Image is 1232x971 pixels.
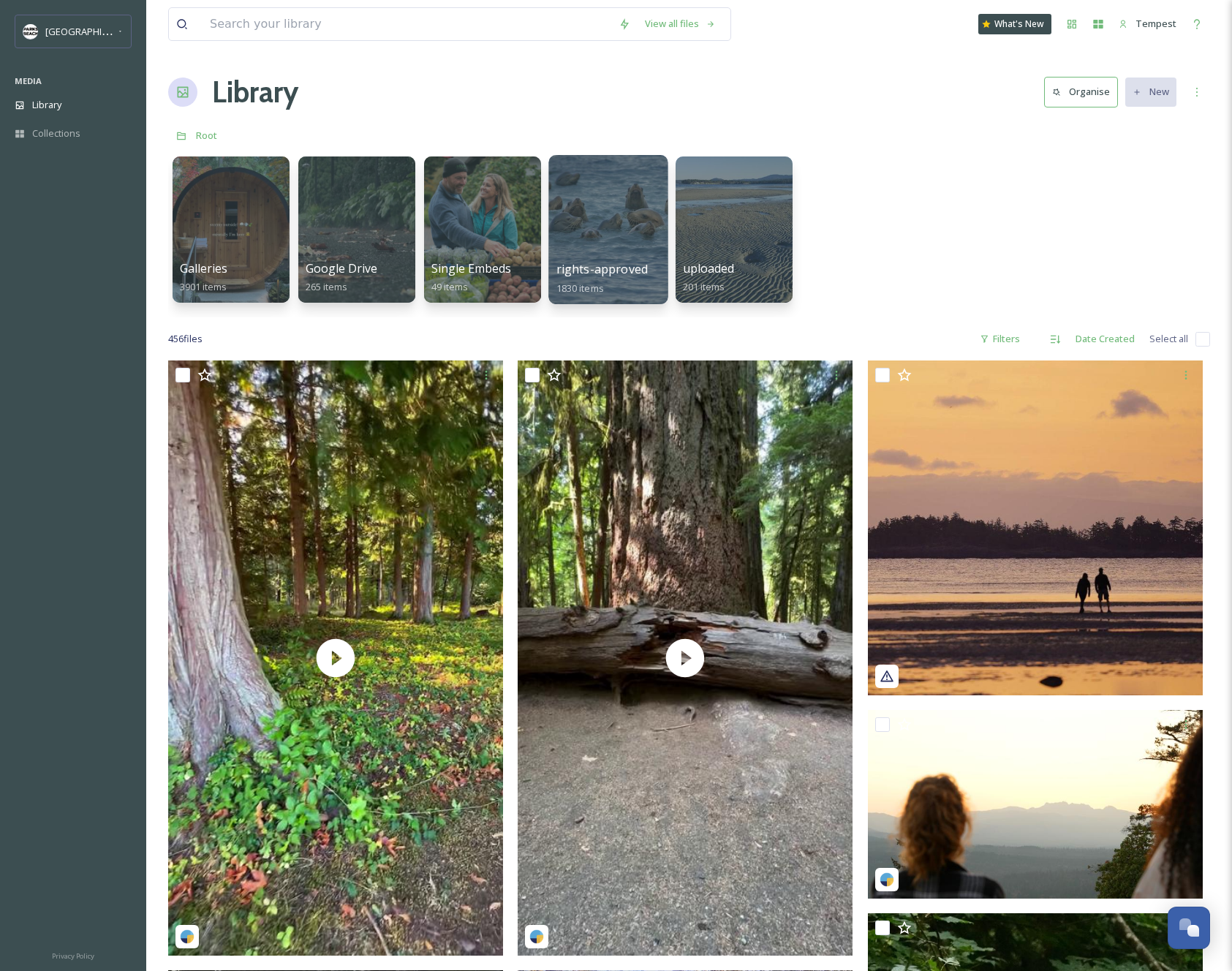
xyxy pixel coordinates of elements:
span: 3901 items [180,280,227,293]
button: Organise [1044,77,1118,107]
span: Select all [1149,332,1188,346]
img: snapsea-logo.png [529,929,544,944]
span: Google Drive [306,260,377,276]
span: MEDIA [15,75,42,86]
span: Tempest [1135,17,1176,30]
a: Galleries3901 items [180,262,227,293]
img: amazingplacesmabr-4587400.jpg [868,710,1203,899]
img: snapsea-logo.png [180,929,194,944]
img: tighnamara-5858917.jpg [868,360,1203,695]
img: thumbnail [168,360,503,956]
span: Single Embeds [431,260,511,276]
div: Filters [972,325,1027,353]
span: Galleries [180,260,227,276]
a: Google Drive265 items [306,262,377,293]
img: thumbnail [518,360,853,956]
button: Open Chat [1168,907,1210,949]
span: 201 items [683,280,725,293]
input: Search your library [203,8,611,40]
img: parks%20beach.jpg [23,24,38,39]
a: Root [196,126,217,144]
span: Root [196,129,217,142]
a: View all files [638,10,723,38]
a: rights-approved1830 items [556,262,648,295]
a: uploaded201 items [683,262,734,293]
img: snapsea-logo.png [880,872,894,887]
span: uploaded [683,260,734,276]
a: Single Embeds49 items [431,262,511,293]
button: New [1125,78,1176,106]
span: Collections [32,126,80,140]
span: 49 items [431,280,468,293]
div: Date Created [1068,325,1142,353]
a: Tempest [1111,10,1184,38]
a: What's New [978,14,1051,34]
a: Privacy Policy [52,946,94,964]
a: Library [212,70,298,114]
span: Privacy Policy [52,951,94,961]
span: [GEOGRAPHIC_DATA] Tourism [45,24,176,38]
span: 456 file s [168,332,203,346]
span: 1830 items [556,281,604,294]
span: 265 items [306,280,347,293]
span: Library [32,98,61,112]
span: rights-approved [556,261,648,277]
